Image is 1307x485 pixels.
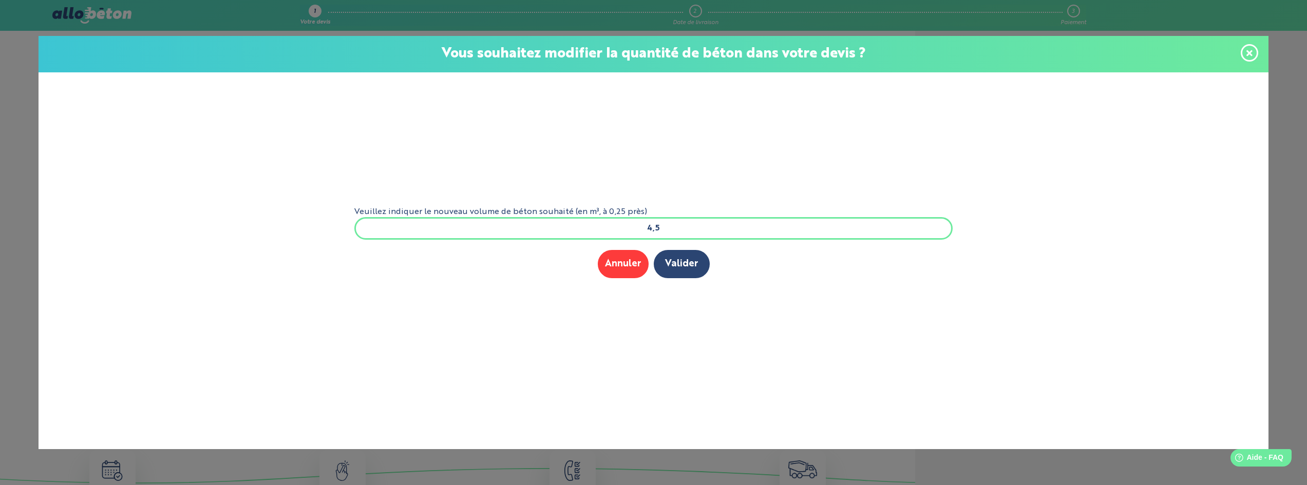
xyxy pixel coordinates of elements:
[598,250,649,278] button: Annuler
[49,46,1258,62] p: Vous souhaitez modifier la quantité de béton dans votre devis ?
[354,207,953,217] label: Veuillez indiquer le nouveau volume de béton souhaité (en m³, à 0,25 près)
[1216,445,1296,474] iframe: Help widget launcher
[654,250,710,278] button: Valider
[354,217,953,240] input: xxx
